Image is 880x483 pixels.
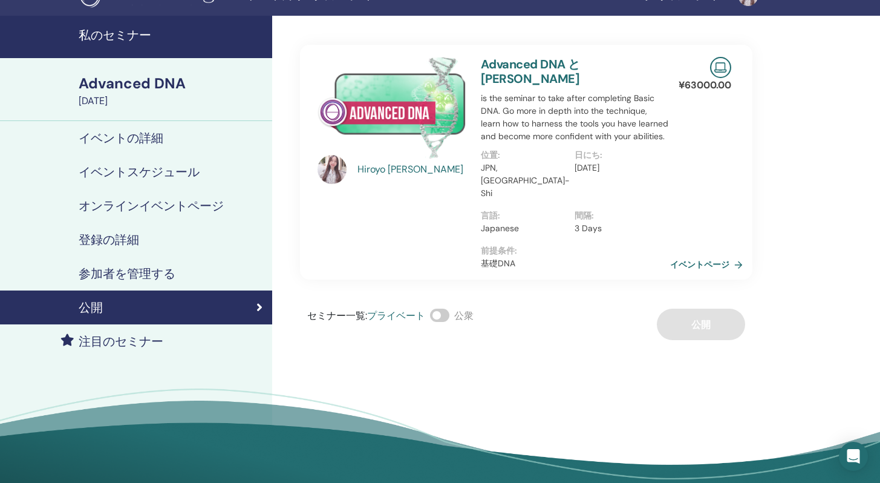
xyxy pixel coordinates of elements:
p: [DATE] [575,162,661,174]
p: 前提条件 : [481,245,668,257]
h4: 登録の詳細 [79,232,139,247]
div: Advanced DNA [79,73,265,94]
h4: オンラインイベントページ [79,199,224,213]
p: is the seminar to take after completing Basic DNA. Go more in depth into the technique, learn how... [481,92,668,143]
h4: 注目のセミナー [79,334,163,349]
img: default.jpg [318,155,347,184]
h4: イベントスケジュール [79,165,200,179]
span: セミナー一覧 : [307,309,367,322]
span: 公衆 [454,309,474,322]
p: 日にち : [575,149,661,162]
img: Live Online Seminar [710,57,731,78]
a: Advanced DNA と [PERSON_NAME] [481,56,580,87]
p: ¥ 63000.00 [679,78,731,93]
a: イベントページ [670,255,748,274]
a: Advanced DNA[DATE] [71,73,272,108]
a: Hiroyo [PERSON_NAME] [357,162,469,177]
h4: イベントの詳細 [79,131,163,145]
p: Japanese [481,222,567,235]
p: 間隔 : [575,209,661,222]
p: 基礎DNA [481,257,668,270]
p: 3 Days [575,222,661,235]
h4: 参加者を管理する [79,266,175,281]
p: JPN, [GEOGRAPHIC_DATA]-Shi [481,162,567,200]
h4: 私のセミナー [79,28,265,42]
img: Advanced DNA [318,57,466,159]
p: 言語 : [481,209,567,222]
span: プライベート [367,309,425,322]
p: 位置 : [481,149,567,162]
div: [DATE] [79,94,265,108]
div: Open Intercom Messenger [839,442,868,471]
h4: 公開 [79,300,103,315]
